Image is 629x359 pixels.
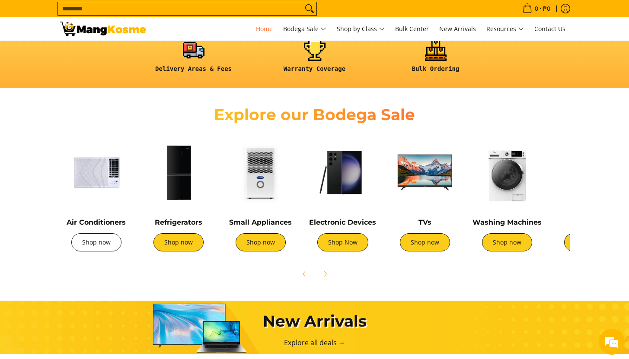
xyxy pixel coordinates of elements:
textarea: Type your message and hit 'Enter' [4,236,165,266]
img: Small Appliances [224,136,297,209]
a: Shop Now [317,233,368,251]
a: <h6><strong>Bulk Ordering</strong></h6> [380,39,492,79]
a: Resources [482,17,528,41]
a: Explore all deals → [284,338,345,347]
span: Shop by Class [337,24,385,35]
a: Air Conditioners [67,218,126,226]
span: Resources [486,24,524,35]
a: Refrigerators [155,218,202,226]
a: Washing Machines [473,218,542,226]
span: New Arrivals [439,25,476,33]
span: 0 [533,6,540,12]
a: Small Appliances [229,218,292,226]
button: Search [303,2,316,15]
a: Contact Us [530,17,570,41]
div: Chat with us now [45,48,145,60]
a: Bulk Center [391,17,433,41]
a: TVs [418,218,431,226]
h2: Explore our Bodega Sale [189,105,440,124]
span: Bulk Center [395,25,429,33]
a: Shop now [71,233,121,251]
span: • [520,4,553,13]
button: Previous [295,264,314,283]
nav: Main Menu [155,17,570,41]
a: Bodega Sale [279,17,331,41]
a: Electronic Devices [309,218,376,226]
a: New Arrivals [435,17,480,41]
a: Shop by Class [332,17,389,41]
img: Cookers [552,136,626,209]
span: ₱0 [542,6,552,12]
img: TVs [388,136,462,209]
span: Contact Us [534,25,565,33]
a: Shop now [236,233,286,251]
img: Electronic Devices [306,136,380,209]
a: <h6><strong>Delivery Areas & Fees</strong></h6> [137,39,250,79]
a: Home [252,17,277,41]
span: Home [256,25,273,33]
a: Shop now [153,233,204,251]
button: Next [316,264,335,283]
span: We're online! [50,109,119,196]
img: Air Conditioners [60,136,133,209]
img: Refrigerators [142,136,215,209]
a: Shop now [400,233,450,251]
a: Shop now [482,233,532,251]
a: Shop now [564,233,614,251]
a: <h6><strong>Warranty Coverage</strong></h6> [259,39,371,79]
img: Washing Machines [470,136,544,209]
div: Minimize live chat window [142,4,163,25]
span: Bodega Sale [283,24,326,35]
img: Mang Kosme: Your Home Appliances Warehouse Sale Partner! [60,22,146,36]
